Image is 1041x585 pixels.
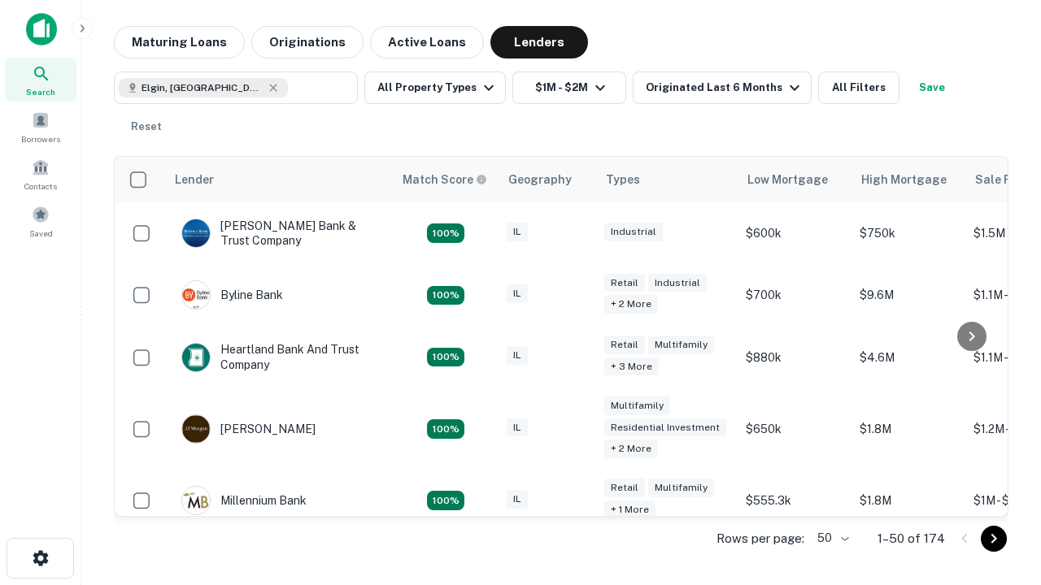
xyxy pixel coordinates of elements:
div: + 2 more [604,295,658,314]
a: Borrowers [5,105,76,149]
div: Matching Properties: 20, hasApolloMatch: undefined [427,348,464,367]
div: Multifamily [648,479,714,497]
div: [PERSON_NAME] [181,414,316,444]
div: Lender [175,170,214,189]
td: $9.6M [852,264,965,326]
td: $555.3k [738,470,852,531]
th: Types [596,157,738,202]
div: Retail [604,479,645,497]
div: + 3 more [604,357,659,376]
span: Saved [29,227,53,240]
td: $4.6M [852,326,965,388]
div: Matching Properties: 16, hasApolloMatch: undefined [427,491,464,510]
div: Byline Bank [181,280,283,310]
div: IL [507,490,528,509]
div: High Mortgage [861,170,947,189]
p: 1–50 of 174 [878,529,945,548]
th: Geography [499,157,596,202]
img: picture [182,415,210,443]
div: IL [507,223,528,241]
div: Originated Last 6 Months [646,78,804,97]
div: Types [606,170,640,189]
button: All Filters [818,71,899,104]
img: picture [182,281,210,309]
div: Matching Properties: 18, hasApolloMatch: undefined [427,286,464,305]
iframe: Chat Widget [960,455,1041,533]
td: $650k [738,388,852,470]
div: IL [507,284,528,303]
button: Go to next page [981,526,1007,552]
td: $1.8M [852,470,965,531]
th: Lender [165,157,393,202]
div: IL [507,418,528,437]
button: Originations [251,26,364,58]
div: + 1 more [604,500,656,519]
div: 50 [811,526,852,550]
span: Borrowers [21,132,60,145]
td: $700k [738,264,852,326]
div: Residential Investment [604,418,726,437]
button: Reset [120,110,172,143]
td: $600k [738,202,852,264]
div: Multifamily [604,396,670,415]
h6: Match Score [403,171,484,188]
div: Capitalize uses an advanced AI algorithm to match your search with the best lender. The match sco... [403,171,487,188]
th: High Mortgage [852,157,965,202]
span: Search [26,85,55,98]
button: Active Loans [370,26,484,58]
img: capitalize-icon.png [26,13,57,45]
div: Matching Properties: 24, hasApolloMatch: undefined [427,419,464,439]
div: Geography [508,170,572,189]
button: Save your search to get updates of matches that match your search criteria. [906,71,958,104]
div: + 2 more [604,440,658,458]
div: Industrial [648,274,707,292]
td: $1.8M [852,388,965,470]
th: Low Mortgage [738,157,852,202]
div: Matching Properties: 28, hasApolloMatch: undefined [427,223,464,243]
div: Industrial [604,223,663,241]
div: IL [507,346,528,365]
div: Retail [604,274,645,292]
div: Multifamily [648,336,714,354]
img: picture [182,219,210,247]
td: $880k [738,326,852,388]
span: Elgin, [GEOGRAPHIC_DATA], [GEOGRAPHIC_DATA] [142,80,264,95]
button: $1M - $2M [512,71,626,104]
p: Rows per page: [717,529,804,548]
button: Originated Last 6 Months [633,71,812,104]
div: Retail [604,336,645,354]
a: Saved [5,199,76,243]
th: Capitalize uses an advanced AI algorithm to match your search with the best lender. The match sco... [393,157,499,202]
div: Low Mortgage [747,170,828,189]
button: Lenders [490,26,588,58]
button: All Property Types [364,71,506,104]
button: Maturing Loans [114,26,245,58]
span: Contacts [24,180,57,193]
div: Millennium Bank [181,486,307,515]
a: Search [5,58,76,102]
img: picture [182,487,210,514]
div: Heartland Bank And Trust Company [181,342,377,371]
td: $750k [852,202,965,264]
img: picture [182,344,210,371]
a: Contacts [5,152,76,196]
div: [PERSON_NAME] Bank & Trust Company [181,219,377,248]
